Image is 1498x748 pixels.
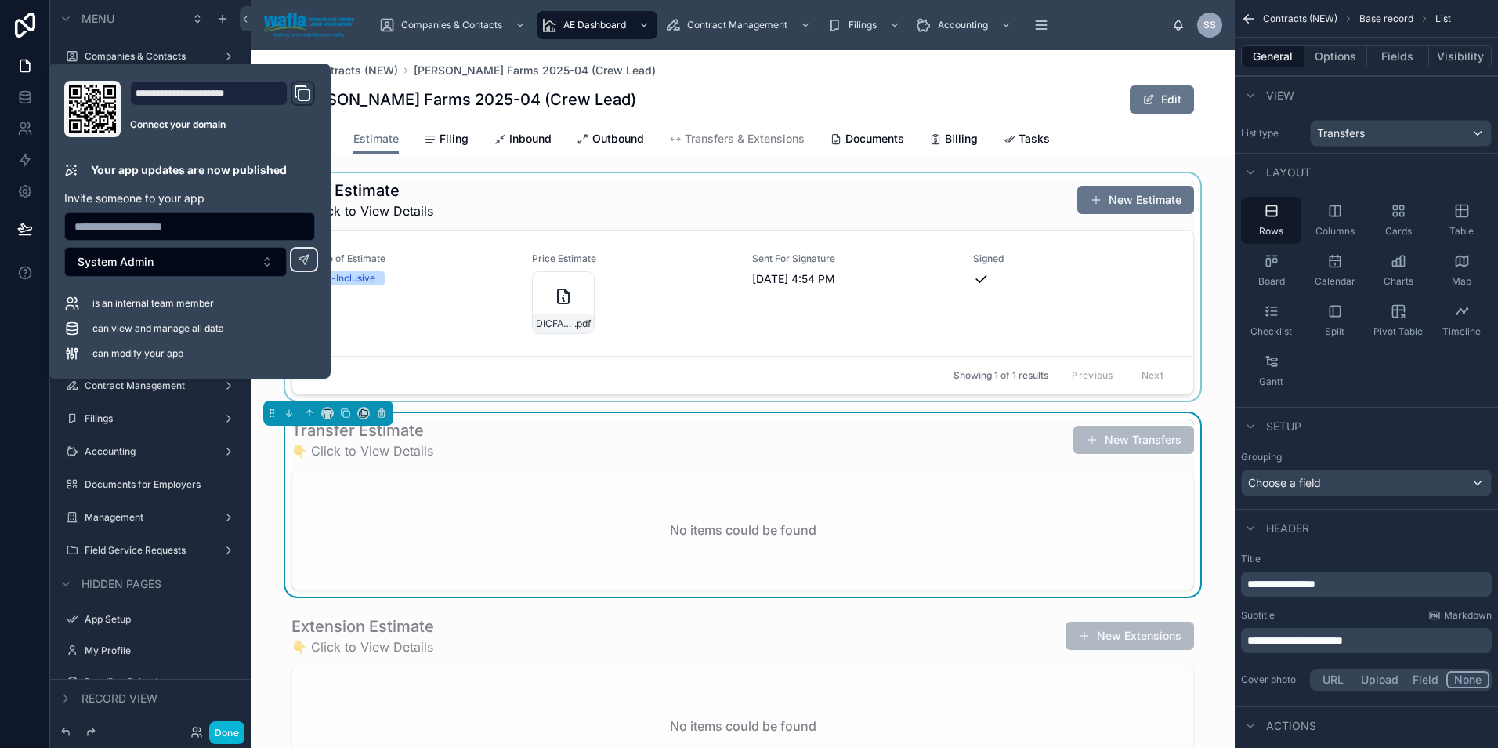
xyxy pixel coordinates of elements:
button: Cards [1368,197,1428,244]
a: Contract Management [660,11,819,39]
span: View [1266,88,1294,103]
span: SS [1203,19,1216,31]
a: Contract Management [85,379,216,392]
span: Contracts (NEW) [310,63,398,78]
span: Filings [849,19,877,31]
button: Charts [1368,247,1428,294]
span: Companies & Contacts [401,19,502,31]
span: Timeline [1442,325,1481,338]
button: Map [1431,247,1492,294]
button: Fields [1367,45,1430,67]
label: Companies & Contacts [85,50,216,63]
span: Board [1258,275,1285,288]
button: Edit [1130,85,1194,114]
label: List type [1241,127,1304,140]
div: scrollable content [1241,628,1492,653]
button: None [1446,671,1489,688]
span: Inbound [509,131,552,147]
a: Connect your domain [130,118,315,131]
a: Billing [929,125,978,156]
span: Transfers & Extensions [685,131,805,147]
a: Companies & Contacts [374,11,534,39]
span: Layout [1266,165,1311,180]
div: scrollable content [1241,572,1492,597]
span: Showing 1 of 1 results [953,369,1048,382]
label: Subtitle [1241,609,1275,622]
span: Base record [1359,13,1413,25]
span: Tasks [1019,131,1050,147]
a: Filing [424,125,469,156]
span: is an internal team member [92,297,214,310]
button: Timeline [1431,297,1492,344]
button: Upload [1354,671,1406,688]
label: Filings [85,412,216,425]
span: Contracts (NEW) [1263,13,1337,25]
button: Pivot Table [1368,297,1428,344]
span: System Admin [78,254,154,270]
h1: Transfer Estimate [291,419,433,441]
h1: [PERSON_NAME] Farms 2025-04 (Crew Lead) [291,89,636,111]
label: Accounting [85,445,216,458]
button: Table [1431,197,1492,244]
span: Contract Management [687,19,787,31]
span: Pivot Table [1373,325,1423,338]
span: Table [1449,225,1474,238]
span: Columns [1315,225,1355,238]
div: Domain and Custom Link [130,81,315,137]
span: can modify your app [92,347,183,360]
label: Management [85,511,216,524]
label: Field Service Requests [85,544,216,557]
h2: No items could be found [670,521,816,539]
label: Documents for Employers [85,478,238,491]
button: Board [1241,247,1301,294]
span: Gantt [1259,376,1283,388]
a: [PERSON_NAME] Farms 2025-04 (Crew Lead) [414,63,656,78]
button: General [1241,45,1304,67]
button: Options [1304,45,1367,67]
p: Invite someone to your app [64,191,315,206]
span: AE Dashboard [563,19,626,31]
p: Your app updates are now published [91,162,287,178]
span: Charts [1384,275,1413,288]
label: Deadline Calendar [85,676,238,688]
span: Markdown [1444,609,1492,622]
label: Cover photo [1241,674,1304,686]
span: Cards [1385,225,1412,238]
span: 👇 Click to View Details [291,441,433,460]
span: Menu [81,11,114,27]
button: Select Button [64,247,287,277]
span: Billing [945,131,978,147]
button: Done [209,721,244,744]
div: scrollable content [367,8,1172,42]
a: Transfers & Extensions [669,125,805,156]
a: Documents [830,125,904,156]
label: Title [1241,553,1492,565]
span: Outbound [592,131,644,147]
span: Checklist [1250,325,1292,338]
a: Accounting [911,11,1019,39]
button: Transfers [1310,120,1492,147]
span: Calendar [1315,275,1355,288]
button: New Transfers [1073,426,1194,454]
a: Outbound [577,125,644,156]
a: Filings [822,11,908,39]
span: Hidden pages [81,576,161,592]
span: Setup [1266,419,1301,434]
button: URL [1312,671,1354,688]
label: My Profile [85,645,238,657]
span: can view and manage all data [92,322,224,335]
span: Choose a field [1248,476,1321,489]
a: Estimate [353,125,399,154]
label: App Setup [85,613,238,626]
span: Map [1452,275,1471,288]
button: Rows [1241,197,1301,244]
a: Markdown [1428,609,1492,622]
